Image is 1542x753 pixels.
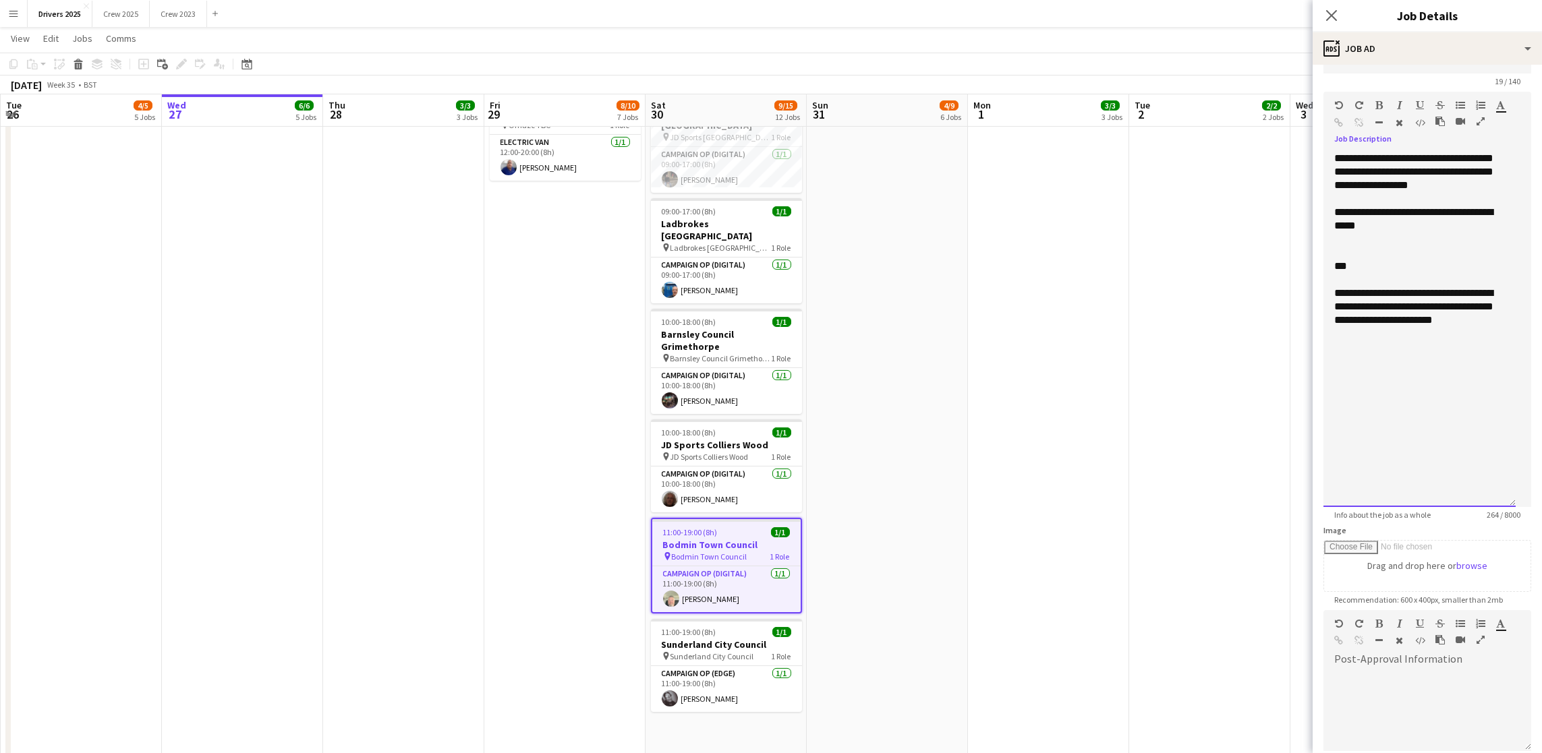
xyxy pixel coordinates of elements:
[101,30,142,47] a: Comms
[1375,100,1384,111] button: Bold
[1435,618,1445,629] button: Strikethrough
[1375,117,1384,128] button: Horizontal Line
[150,1,207,27] button: Crew 2023
[488,107,501,122] span: 29
[672,551,747,562] span: Bodmin Town Council
[6,99,22,111] span: Tue
[651,218,802,242] h3: Ladbrokes [GEOGRAPHIC_DATA]
[772,317,791,327] span: 1/1
[295,100,314,111] span: 6/6
[772,132,791,142] span: 1 Role
[38,30,64,47] a: Edit
[1395,100,1404,111] button: Italic
[1476,100,1485,111] button: Ordered List
[651,419,802,512] app-job-card: 10:00-18:00 (8h)1/1JD Sports Colliers Wood JD Sports Colliers Wood1 RoleCampaign Op (Digital)1/11...
[772,243,791,253] span: 1 Role
[771,527,790,537] span: 1/1
[651,638,802,651] h3: Sunderland City Council
[457,112,478,122] div: 3 Jobs
[1375,618,1384,629] button: Bold
[812,99,828,111] span: Sun
[651,666,802,712] app-card-role: Campaign Op (Edge)1/111:00-19:00 (8h)[PERSON_NAME]
[1476,116,1485,127] button: Fullscreen
[617,112,639,122] div: 7 Jobs
[770,551,790,562] span: 1 Role
[92,1,150,27] button: Crew 2025
[167,99,186,111] span: Wed
[45,80,78,90] span: Week 35
[670,243,772,253] span: Ladbrokes [GEOGRAPHIC_DATA]
[490,88,641,181] app-job-card: 12:00-20:00 (8h)1/1Omaze TBC Omaze TBC1 RoleElectric Van1/112:00-20:00 (8h)[PERSON_NAME]
[651,198,802,303] app-job-card: 09:00-17:00 (8h)1/1Ladbrokes [GEOGRAPHIC_DATA] Ladbrokes [GEOGRAPHIC_DATA]1 RoleCampaign Op (Digi...
[662,627,716,637] span: 11:00-19:00 (8h)
[11,78,42,92] div: [DATE]
[651,368,802,414] app-card-role: Campaign Op (Digital)1/110:00-18:00 (8h)[PERSON_NAME]
[651,88,802,193] div: 09:00-17:00 (8h)1/1JD Sports [GEOGRAPHIC_DATA] JD Sports [GEOGRAPHIC_DATA]1 RoleCampaign Op (Digi...
[662,206,716,216] span: 09:00-17:00 (8h)
[663,527,718,537] span: 11:00-19:00 (8h)
[1102,112,1122,122] div: 3 Jobs
[651,309,802,414] app-job-card: 10:00-18:00 (8h)1/1Barnsley Council Grimethorpe Barnsley Council Grimethorpe1 RoleCampaign Op (Di...
[651,518,802,613] app-job-card: 11:00-19:00 (8h)1/1Bodmin Town Council Bodmin Town Council1 RoleCampaign Op (Digital)1/111:00-19:...
[490,135,641,181] app-card-role: Electric Van1/112:00-20:00 (8h)[PERSON_NAME]
[772,427,791,438] span: 1/1
[106,32,136,44] span: Comms
[662,317,716,327] span: 10:00-18:00 (8h)
[1415,117,1425,128] button: HTML Code
[651,147,802,193] app-card-role: Campaign Op (Digital)1/109:00-17:00 (8h)[PERSON_NAME]
[165,107,186,122] span: 27
[772,627,791,637] span: 1/1
[1456,618,1465,629] button: Unordered List
[1415,618,1425,629] button: Underline
[1323,595,1514,605] span: Recommendation: 600 x 400px, smaller than 2mb
[1135,99,1150,111] span: Tue
[1435,116,1445,127] button: Paste as plain text
[1334,618,1344,629] button: Undo
[43,32,59,44] span: Edit
[67,30,98,47] a: Jobs
[652,566,801,612] app-card-role: Campaign Op (Digital)1/111:00-19:00 (8h)[PERSON_NAME]
[28,1,92,27] button: Drivers 2025
[652,539,801,551] h3: Bodmin Town Council
[617,100,639,111] span: 8/10
[651,466,802,512] app-card-role: Campaign Op (Digital)1/110:00-18:00 (8h)[PERSON_NAME]
[4,107,22,122] span: 26
[651,619,802,712] app-job-card: 11:00-19:00 (8h)1/1Sunderland City Council Sunderland City Council1 RoleCampaign Op (Edge)1/111:0...
[1101,100,1120,111] span: 3/3
[649,107,666,122] span: 30
[1334,100,1344,111] button: Undo
[772,353,791,363] span: 1 Role
[1323,510,1441,520] span: Info about the job as a whole
[1263,112,1284,122] div: 2 Jobs
[134,112,155,122] div: 5 Jobs
[1354,100,1364,111] button: Redo
[1313,32,1542,65] div: Job Ad
[971,107,991,122] span: 1
[1395,618,1404,629] button: Italic
[1294,107,1313,122] span: 3
[1375,635,1384,646] button: Horizontal Line
[72,32,92,44] span: Jobs
[651,439,802,451] h3: JD Sports Colliers Wood
[1496,100,1506,111] button: Text Color
[772,651,791,661] span: 1 Role
[775,112,800,122] div: 12 Jobs
[1296,99,1313,111] span: Wed
[1435,634,1445,645] button: Paste as plain text
[490,99,501,111] span: Fri
[670,353,772,363] span: Barnsley Council Grimethorpe
[940,112,961,122] div: 6 Jobs
[772,206,791,216] span: 1/1
[670,452,749,462] span: JD Sports Colliers Wood
[670,132,772,142] span: JD Sports [GEOGRAPHIC_DATA]
[651,328,802,353] h3: Barnsley Council Grimethorpe
[1395,635,1404,646] button: Clear Formatting
[134,100,152,111] span: 4/5
[1313,7,1542,24] h3: Job Details
[940,100,959,111] span: 4/9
